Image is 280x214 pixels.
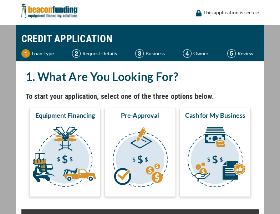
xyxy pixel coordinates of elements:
span: Equipment Financing [35,111,95,119]
span: Cash for My Business [185,111,245,119]
img: Cash for My Business [181,122,249,194]
button: Pre-Approval [105,108,176,197]
button: Cash for My Business [179,108,251,197]
img: Step 4 [183,49,192,58]
p: Business [146,49,165,58]
img: Step 2 [72,49,81,58]
p: Owner [193,49,209,58]
img: Step 3 [135,49,144,58]
img: Step 5 [227,49,236,58]
p: Request Details [82,49,117,58]
p: Review [238,49,254,58]
h1: CREDIT APPLICATION [21,29,259,49]
img: Pre-Approval [106,122,174,194]
button: Equipment Financing [29,108,101,197]
img: lock icon to convery security [196,10,202,16]
h2: 1. What Are You Looking For? [26,68,255,85]
h4: To start your application, select one of the three options below. [26,90,255,102]
p: Loan Type [32,49,54,58]
img: Equipment Financing [31,122,99,194]
span: Pre-Approval [121,111,159,119]
p: This application is secure [203,8,259,17]
img: Step 1 [21,49,30,58]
